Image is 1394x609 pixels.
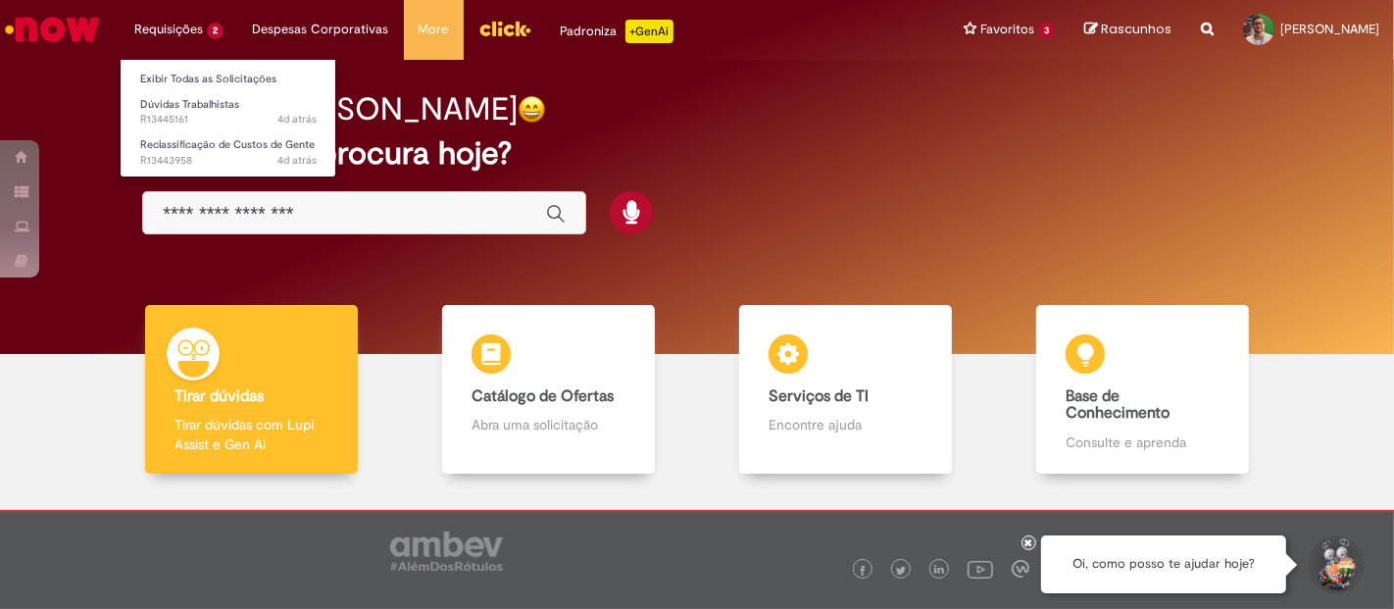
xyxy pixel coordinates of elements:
[769,415,922,434] p: Encontre ajuda
[1306,535,1365,594] button: Iniciar Conversa de Suporte
[103,305,400,475] a: Tirar dúvidas Tirar dúvidas com Lupi Assist e Gen Ai
[625,20,673,43] p: +GenAi
[174,415,328,454] p: Tirar dúvidas com Lupi Assist e Gen Ai
[697,305,994,475] a: Serviços de TI Encontre ajuda
[1084,21,1171,39] a: Rascunhos
[1101,20,1171,38] span: Rascunhos
[1012,560,1029,578] img: logo_footer_workplace.png
[120,59,336,178] ul: Requisições
[140,153,317,169] span: R13443958
[896,566,906,576] img: logo_footer_twitter.png
[1038,23,1055,39] span: 3
[1041,535,1286,593] div: Oi, como posso te ajudar hoje?
[140,97,239,112] span: Dúvidas Trabalhistas
[472,386,614,406] b: Catálogo de Ofertas
[1280,21,1379,37] span: [PERSON_NAME]
[400,305,697,475] a: Catálogo de Ofertas Abra uma solicitação
[769,386,869,406] b: Serviços de TI
[478,14,531,43] img: click_logo_yellow_360x200.png
[277,153,317,168] span: 4d atrás
[121,94,336,130] a: Aberto R13445161 : Dúvidas Trabalhistas
[140,112,317,127] span: R13445161
[253,20,389,39] span: Despesas Corporativas
[980,20,1034,39] span: Favoritos
[2,10,103,49] img: ServiceNow
[994,305,1291,475] a: Base de Conhecimento Consulte e aprenda
[472,415,625,434] p: Abra uma solicitação
[968,556,993,582] img: logo_footer_youtube.png
[277,112,317,127] time: 25/08/2025 15:53:21
[419,20,449,39] span: More
[1066,386,1170,424] b: Base de Conhecimento
[174,386,264,406] b: Tirar dúvidas
[134,20,203,39] span: Requisições
[121,69,336,90] a: Exibir Todas as Solicitações
[277,112,317,127] span: 4d atrás
[934,565,944,577] img: logo_footer_linkedin.png
[390,532,503,571] img: logo_footer_ambev_rotulo_gray.png
[140,137,315,152] span: Reclassificação de Custos de Gente
[518,95,546,124] img: happy-face.png
[858,566,868,576] img: logo_footer_facebook.png
[142,136,1252,171] h2: O que você procura hoje?
[561,20,673,43] div: Padroniza
[1066,432,1220,452] p: Consulte e aprenda
[207,23,224,39] span: 2
[121,134,336,171] a: Aberto R13443958 : Reclassificação de Custos de Gente
[277,153,317,168] time: 25/08/2025 12:00:41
